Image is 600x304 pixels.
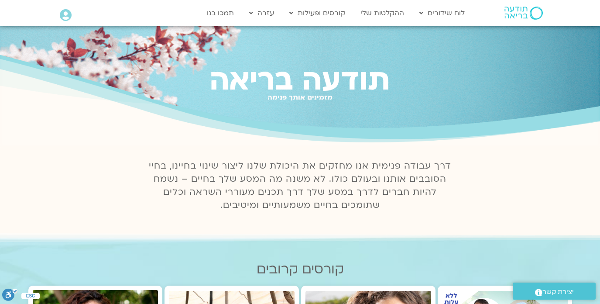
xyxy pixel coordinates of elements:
[245,5,278,21] a: עזרה
[415,5,469,21] a: לוח שידורים
[356,5,408,21] a: ההקלטות שלי
[542,286,574,298] span: יצירת קשר
[202,5,238,21] a: תמכו בנו
[28,262,572,277] h2: קורסים קרובים
[504,7,543,20] img: תודעה בריאה
[144,159,456,212] p: דרך עבודה פנימית אנו מחזקים את היכולת שלנו ליצור שינוי בחיינו, בחיי הסובבים אותנו ובעולם כולו. לא...
[513,283,596,300] a: יצירת קשר
[285,5,350,21] a: קורסים ופעילות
